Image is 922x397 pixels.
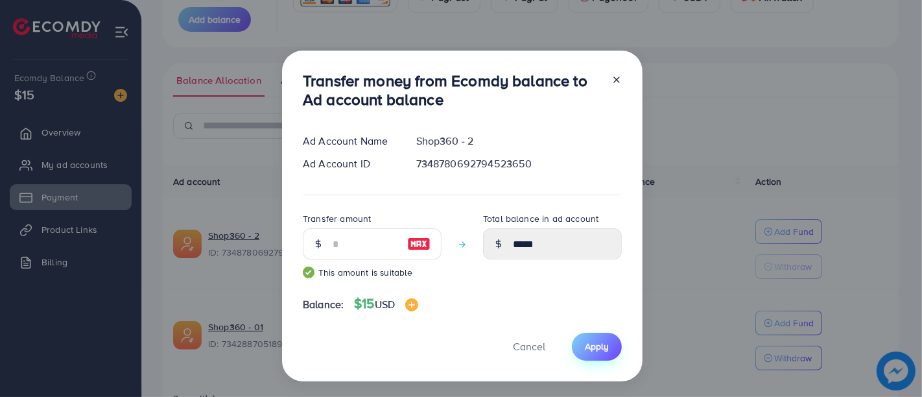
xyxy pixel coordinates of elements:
small: This amount is suitable [303,266,442,279]
h4: $15 [354,296,418,312]
span: USD [375,297,395,311]
div: 7348780692794523650 [406,156,632,171]
div: Ad Account Name [292,134,406,149]
span: Balance: [303,297,344,312]
img: image [407,236,431,252]
span: Apply [585,340,609,353]
img: image [405,298,418,311]
h3: Transfer money from Ecomdy balance to Ad account balance [303,71,601,109]
label: Transfer amount [303,212,371,225]
div: Shop360 - 2 [406,134,632,149]
img: guide [303,267,314,278]
button: Apply [572,333,622,361]
button: Cancel [497,333,561,361]
span: Cancel [513,339,545,354]
div: Ad Account ID [292,156,406,171]
label: Total balance in ad account [483,212,598,225]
